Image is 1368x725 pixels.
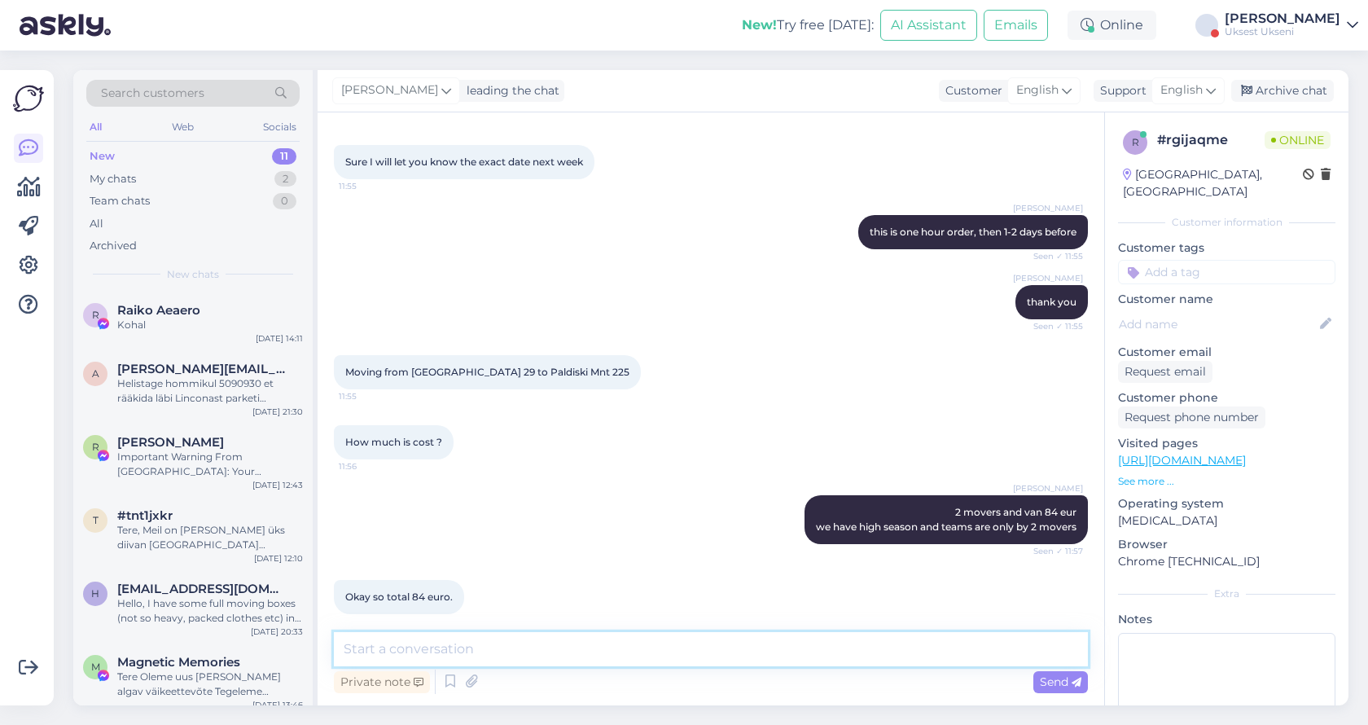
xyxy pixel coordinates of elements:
[1118,611,1335,628] p: Notes
[1118,587,1335,601] div: Extra
[1040,674,1081,689] span: Send
[939,82,1002,99] div: Customer
[460,82,559,99] div: leading the chat
[339,180,400,192] span: 11:55
[870,226,1076,238] span: this is one hour order, then 1-2 days before
[90,238,137,254] div: Archived
[1225,12,1340,25] div: [PERSON_NAME]
[117,450,303,479] div: Important Warning From [GEOGRAPHIC_DATA]: Your Facebook page is scheduled for permanent deletion ...
[341,81,438,99] span: [PERSON_NAME]
[1118,361,1212,383] div: Request email
[1027,296,1076,308] span: thank you
[117,435,224,450] span: Rafael Snow
[1013,202,1083,214] span: [PERSON_NAME]
[1265,131,1331,149] span: Online
[92,367,99,380] span: a
[117,670,303,699] div: Tere Oleme uus [PERSON_NAME] algav väikeettevõte Tegeleme fotomagnetite valmistamisega, 5x5 cm, n...
[274,171,296,187] div: 2
[1118,495,1335,512] p: Operating system
[117,655,240,670] span: Magnetic Memories
[260,116,300,138] div: Socials
[1022,250,1083,262] span: Seen ✓ 11:55
[117,582,287,596] span: handeyetkinn@gmail.com
[251,626,303,638] div: [DATE] 20:33
[13,83,44,114] img: Askly Logo
[117,523,303,552] div: Tere, Meil on [PERSON_NAME] üks diivan [GEOGRAPHIC_DATA] kesklinnast Mustamäele toimetada. Kas sa...
[339,615,400,627] span: 11:57
[256,332,303,345] div: [DATE] 14:11
[1118,435,1335,452] p: Visited pages
[273,193,296,209] div: 0
[1022,545,1083,557] span: Seen ✓ 11:57
[1013,272,1083,284] span: [PERSON_NAME]
[117,376,303,406] div: Helistage hommikul 5090930 et rääkida läbi Linconast parketi toomine Pallasti 44 5
[1016,81,1059,99] span: English
[1118,512,1335,529] p: [MEDICAL_DATA]
[345,436,442,448] span: How much is cost ?
[169,116,197,138] div: Web
[345,591,453,603] span: Okay so total 84 euro.
[117,596,303,626] div: Hello, I have some full moving boxes (not so heavy, packed clothes etc) in a storage place at par...
[1119,315,1317,333] input: Add name
[254,552,303,565] div: [DATE] 12:10
[1118,536,1335,553] p: Browser
[93,514,99,526] span: t
[742,15,874,35] div: Try free [DATE]:
[117,318,303,332] div: Kohal
[345,156,583,168] span: Sure I will let you know the exact date next week
[1123,166,1303,200] div: [GEOGRAPHIC_DATA], [GEOGRAPHIC_DATA]
[1225,25,1340,38] div: Uksest Ukseni
[1118,474,1335,489] p: See more ...
[90,148,115,165] div: New
[117,303,200,318] span: Raiko Aeaero
[339,460,400,472] span: 11:56
[90,193,150,209] div: Team chats
[101,85,204,102] span: Search customers
[1094,82,1147,99] div: Support
[1157,130,1265,150] div: # rgijaqme
[91,587,99,600] span: h
[117,508,173,523] span: #tnt1jxkr
[252,406,303,418] div: [DATE] 21:30
[1068,11,1156,40] div: Online
[1132,136,1139,148] span: r
[90,216,103,232] div: All
[339,390,400,402] span: 11:55
[1118,453,1246,468] a: [URL][DOMAIN_NAME]
[272,148,296,165] div: 11
[880,10,977,41] button: AI Assistant
[1118,553,1335,570] p: Chrome [TECHNICAL_ID]
[252,699,303,711] div: [DATE] 13:46
[1118,389,1335,406] p: Customer phone
[1231,80,1334,102] div: Archive chat
[252,479,303,491] div: [DATE] 12:43
[1118,260,1335,284] input: Add a tag
[334,671,430,693] div: Private note
[1118,239,1335,257] p: Customer tags
[984,10,1048,41] button: Emails
[91,661,100,673] span: M
[345,366,629,378] span: Moving from [GEOGRAPHIC_DATA] 29 to Paldiski Mnt 225
[1160,81,1203,99] span: English
[86,116,105,138] div: All
[167,267,219,282] span: New chats
[1118,215,1335,230] div: Customer information
[1118,406,1265,428] div: Request phone number
[1118,344,1335,361] p: Customer email
[1225,12,1358,38] a: [PERSON_NAME]Uksest Ukseni
[117,362,287,376] span: andreas.aho@gmail.com
[742,17,777,33] b: New!
[90,171,136,187] div: My chats
[1118,291,1335,308] p: Customer name
[1013,482,1083,494] span: [PERSON_NAME]
[92,309,99,321] span: R
[1022,320,1083,332] span: Seen ✓ 11:55
[92,441,99,453] span: R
